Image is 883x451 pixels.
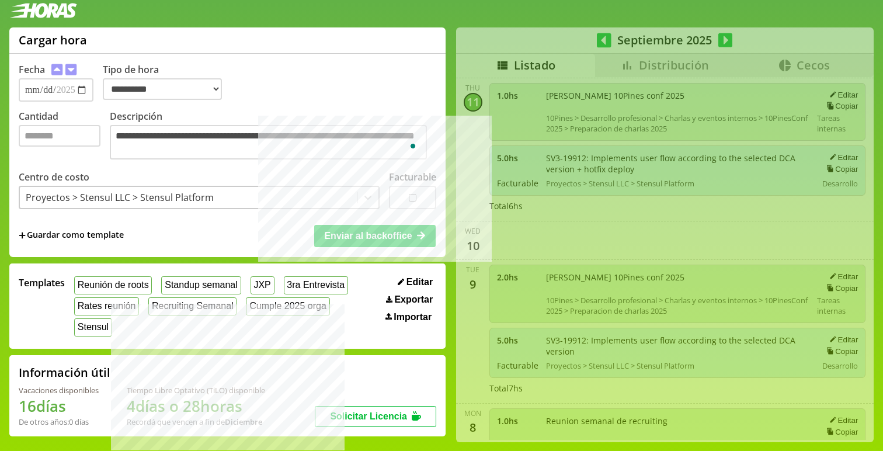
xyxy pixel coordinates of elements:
span: Exportar [394,294,433,305]
label: Centro de costo [19,171,89,183]
label: Fecha [19,63,45,76]
button: 3ra Entrevista [284,276,348,294]
span: + [19,229,26,242]
span: Solicitar Licencia [330,411,407,421]
label: Descripción [110,110,436,162]
label: Tipo de hora [103,63,231,102]
button: Editar [394,276,436,288]
b: Diciembre [225,417,262,427]
span: +Guardar como template [19,229,124,242]
button: Rates reunión [74,297,139,315]
button: Reunión de roots [74,276,152,294]
button: Exportar [383,294,436,306]
div: De otros años: 0 días [19,417,99,427]
h2: Información útil [19,365,110,380]
div: Proyectos > Stensul LLC > Stensul Platform [26,191,214,204]
button: Enviar al backoffice [314,225,436,247]
button: Solicitar Licencia [315,406,436,427]
button: Recruiting Semanal [148,297,237,315]
textarea: To enrich screen reader interactions, please activate Accessibility in Grammarly extension settings [110,125,427,159]
button: Stensul [74,318,112,336]
label: Facturable [389,171,436,183]
button: JXP [251,276,274,294]
h1: Cargar hora [19,32,87,48]
select: Tipo de hora [103,78,222,100]
h1: 16 días [19,396,99,417]
span: Editar [406,277,433,287]
span: Enviar al backoffice [324,231,412,241]
img: logotipo [9,3,77,18]
h1: 4 días o 28 horas [127,396,265,417]
div: Recordá que vencen a fin de [127,417,265,427]
button: Standup semanal [161,276,241,294]
div: Tiempo Libre Optativo (TiLO) disponible [127,385,265,396]
label: Cantidad [19,110,110,162]
button: Cumple 2025 orga [246,297,329,315]
div: Vacaciones disponibles [19,385,99,396]
span: Templates [19,276,65,289]
input: Cantidad [19,125,100,147]
span: Importar [394,312,432,322]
